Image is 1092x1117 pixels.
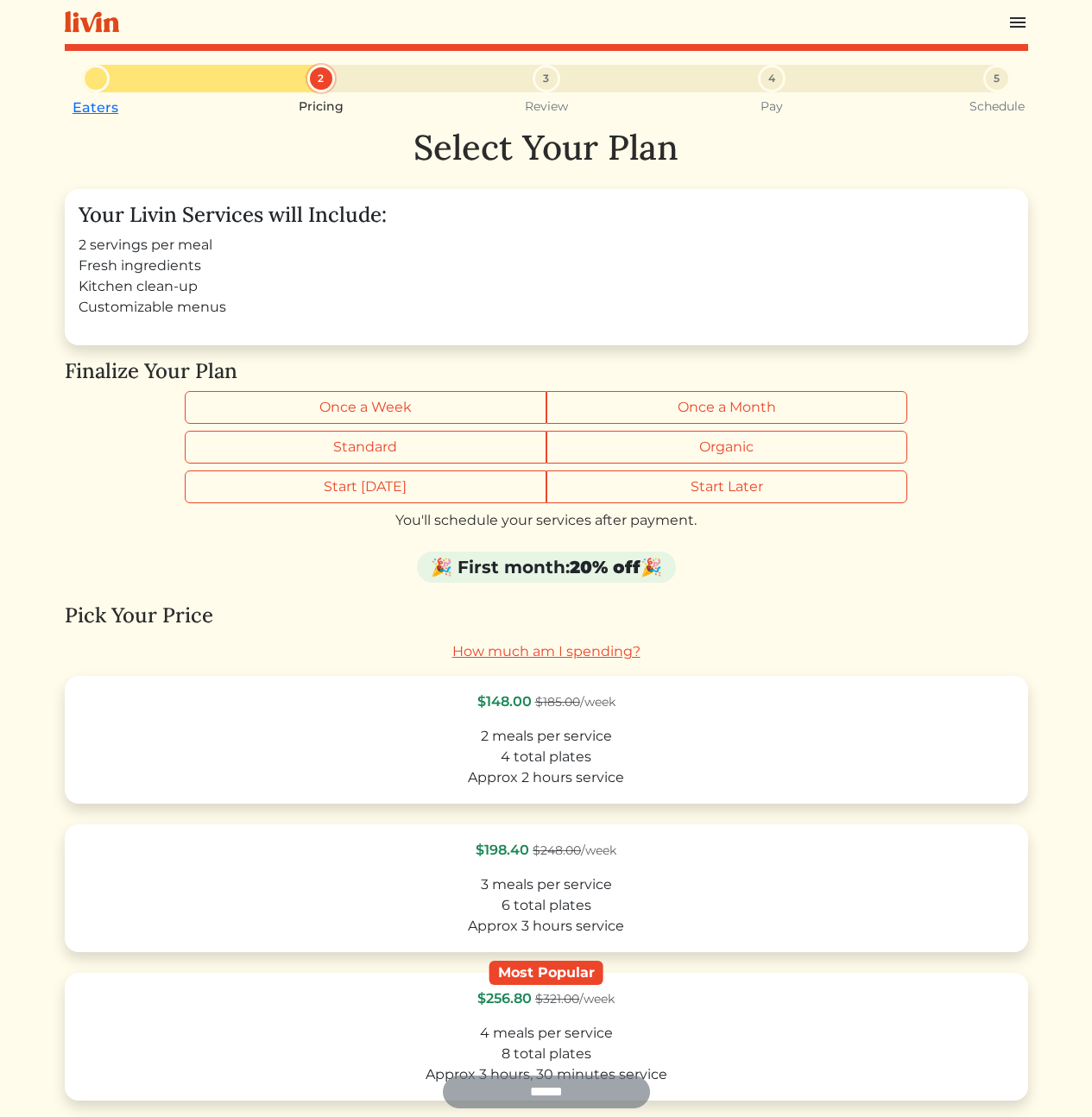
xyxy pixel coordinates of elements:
[65,359,1028,384] h4: Finalize Your Plan
[994,71,1000,86] span: 5
[79,256,1014,276] li: Fresh ingredients
[546,431,908,464] label: Organic
[489,961,603,984] div: Most Popular
[543,71,549,86] span: 3
[80,1044,1013,1064] div: 8 total plates
[185,391,907,424] div: Billing frequency
[80,1064,1013,1085] div: Approx 3 hours, 30 minutes service
[969,99,1025,114] small: Schedule
[80,1023,1013,1044] div: 4 meals per service
[318,71,324,86] span: 2
[299,99,344,114] small: Pricing
[65,127,1028,168] h1: Select Your Plan
[533,842,616,858] span: /week
[535,694,615,710] span: /week
[546,470,908,503] label: Start Later
[185,431,907,464] div: Grocery type
[65,603,1028,628] h4: Pick Your Price
[417,552,676,583] div: 🎉 First month: 🎉
[477,693,532,710] span: $148.00
[761,99,783,114] small: Pay
[79,235,1014,256] li: 2 servings per meal
[570,557,641,577] strong: 20% off
[452,643,641,659] a: How much am I spending?
[546,391,908,424] label: Once a Month
[1007,12,1028,33] img: menu_hamburger-cb6d353cf0ecd9f46ceae1c99ecbeb4a00e71ca567a856bd81f57e9d8c17bb26.svg
[185,391,546,424] label: Once a Week
[533,842,581,858] s: $248.00
[65,11,119,33] img: livin-logo-a0d97d1a881af30f6274990eb6222085a2533c92bbd1e4f22c21b4f0d0e3210c.svg
[476,842,529,858] span: $198.40
[80,916,1013,937] div: Approx 3 hours service
[80,895,1013,916] div: 6 total plates
[535,991,579,1007] s: $321.00
[73,99,118,116] a: Eaters
[80,874,1013,895] div: 3 meals per service
[65,510,1028,531] div: You'll schedule your services after payment.
[79,297,1014,318] li: Customizable menus
[768,71,775,86] span: 4
[80,747,1013,767] div: 4 total plates
[477,990,532,1007] span: $256.80
[185,470,546,503] label: Start [DATE]
[185,431,546,464] label: Standard
[80,726,1013,747] div: 2 meals per service
[80,767,1013,788] div: Approx 2 hours service
[185,470,907,503] div: Start timing
[79,276,1014,297] li: Kitchen clean-up
[535,991,615,1007] span: /week
[525,99,568,114] small: Review
[535,694,580,710] s: $185.00
[79,203,1014,228] h4: Your Livin Services will Include:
